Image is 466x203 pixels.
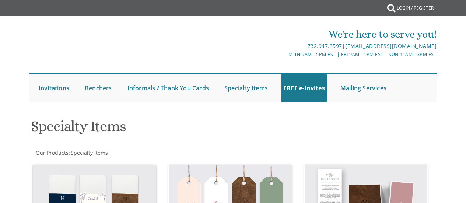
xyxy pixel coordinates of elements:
a: Specialty Items [223,74,270,102]
a: 732.947.3597 [308,42,342,49]
a: Benchers [83,74,114,102]
a: Invitations [37,74,71,102]
h1: Specialty Items [31,118,297,140]
div: : [29,149,233,157]
span: Specialty Items [71,149,108,156]
a: [EMAIL_ADDRESS][DOMAIN_NAME] [345,42,437,49]
a: FREE e-Invites [281,74,327,102]
a: Mailing Services [339,74,388,102]
div: M-Th 9am - 5pm EST | Fri 9am - 1pm EST | Sun 11am - 3pm EST [165,50,437,58]
a: Specialty Items [70,149,108,156]
a: Our Products [35,149,69,156]
div: | [165,42,437,50]
div: We're here to serve you! [165,27,437,42]
a: Informals / Thank You Cards [126,74,211,102]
